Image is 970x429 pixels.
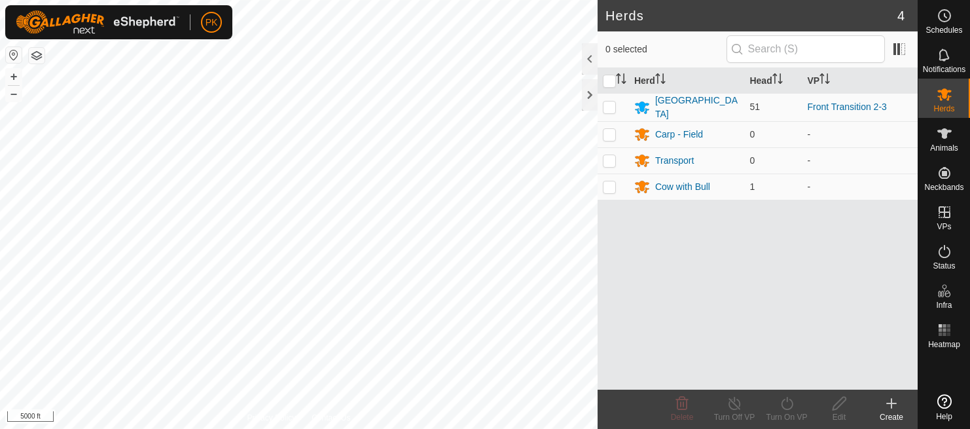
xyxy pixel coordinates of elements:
a: Front Transition 2-3 [807,102,886,112]
a: Help [918,389,970,426]
div: [GEOGRAPHIC_DATA] [655,94,740,121]
span: PK [206,16,218,29]
div: Create [865,411,918,423]
td: - [802,147,918,174]
div: Transport [655,154,694,168]
button: – [6,86,22,102]
div: Turn Off VP [708,411,761,423]
span: 0 [749,155,755,166]
span: 0 [749,129,755,140]
p-sorticon: Activate to sort [655,75,666,86]
span: Schedules [925,26,962,34]
span: Herds [933,105,954,113]
p-sorticon: Activate to sort [772,75,783,86]
div: Carp - Field [655,128,703,141]
div: Cow with Bull [655,180,710,194]
a: Privacy Policy [247,412,296,424]
span: Status [933,262,955,270]
span: VPs [937,223,951,231]
span: Delete [671,413,694,422]
th: VP [802,68,918,94]
span: 4 [897,6,905,26]
span: Help [936,413,952,420]
span: Infra [936,301,952,309]
div: Turn On VP [761,411,813,423]
td: - [802,174,918,200]
h2: Herds [605,8,897,24]
p-sorticon: Activate to sort [819,75,830,86]
a: Contact Us [312,412,350,424]
span: Neckbands [924,183,963,191]
div: Edit [813,411,865,423]
th: Herd [629,68,745,94]
th: Head [744,68,802,94]
span: Notifications [923,65,965,73]
span: Animals [930,144,958,152]
span: 1 [749,181,755,192]
button: Reset Map [6,47,22,63]
span: Heatmap [928,341,960,348]
img: Gallagher Logo [16,10,179,34]
p-sorticon: Activate to sort [616,75,626,86]
span: 51 [749,102,760,112]
td: - [802,121,918,147]
span: 0 selected [605,43,727,56]
input: Search (S) [727,35,885,63]
button: + [6,69,22,84]
button: Map Layers [29,48,45,64]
